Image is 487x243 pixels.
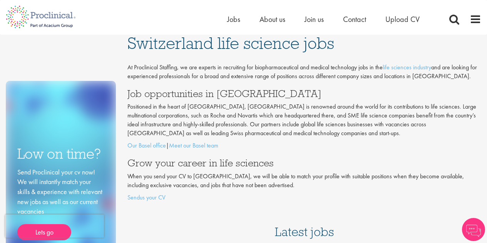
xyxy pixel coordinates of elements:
a: Jobs [227,14,240,24]
a: Meet our Basel team [169,141,218,149]
a: Our Basel office [127,141,166,149]
iframe: reCAPTCHA [5,215,104,238]
div: Send Proclinical your cv now! We will instantly match your skills & experience with relevant new ... [17,167,104,240]
a: About us [259,14,285,24]
h3: Job opportunities in [GEOGRAPHIC_DATA] [127,89,481,99]
a: life sciences industry [383,63,431,71]
p: When you send your CV to [GEOGRAPHIC_DATA], we will be able to match your profile with suitable p... [127,172,481,190]
img: Chatbot [462,218,485,241]
a: Sendus your CV [127,193,166,201]
h3: Low on time? [17,146,104,161]
a: Join us [305,14,324,24]
a: Upload CV [385,14,420,24]
a: Contact [343,14,366,24]
h3: Grow your career in life sciences [127,158,481,168]
p: | [127,141,481,150]
span: Switzerland life science jobs [127,33,334,54]
p: Positioned in the heart of [GEOGRAPHIC_DATA], [GEOGRAPHIC_DATA] is renowned around the world for ... [127,102,481,137]
p: At Proclinical Staffing, we are experts in recruiting for biopharmaceutical and medical technolog... [127,63,481,81]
